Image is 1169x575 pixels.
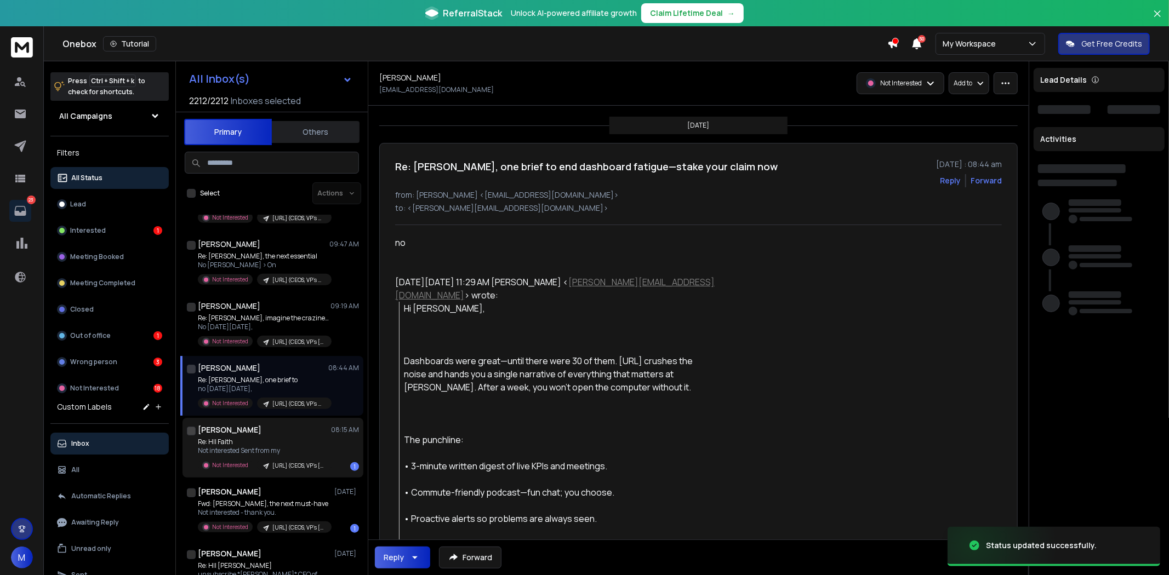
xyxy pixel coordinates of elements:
[330,302,359,311] p: 09:19 AM
[50,105,169,127] button: All Campaigns
[212,399,248,407] p: Not Interested
[27,196,36,204] p: 23
[50,193,169,215] button: Lead
[212,523,248,531] p: Not Interested
[329,240,359,249] p: 09:47 AM
[1034,127,1165,151] div: Activities
[59,111,112,122] h1: All Campaigns
[727,8,735,19] span: →
[71,492,131,501] p: Automatic Replies
[50,485,169,507] button: Automatic Replies
[70,200,86,209] p: Lead
[212,214,248,222] p: Not Interested
[71,465,79,474] p: All
[198,548,261,559] h1: [PERSON_NAME]
[198,261,329,269] p: No [PERSON_NAME] > On
[71,439,89,448] p: Inbox
[50,433,169,455] button: Inbox
[189,94,229,107] span: 2212 / 2212
[153,331,162,340] div: 1
[189,73,250,84] h1: All Inbox(s)
[50,298,169,320] button: Closed
[1058,33,1150,55] button: Get Free Credits
[198,438,329,446] p: Re: HII Faith
[212,337,248,346] p: Not Interested
[184,119,272,145] button: Primary
[70,252,124,261] p: Meeting Booked
[71,544,111,553] p: Unread only
[379,85,494,94] p: [EMAIL_ADDRESS][DOMAIN_NAME]
[103,36,156,51] button: Tutorial
[70,305,94,314] p: Closed
[198,499,329,508] p: Fwd: [PERSON_NAME], the next must-have
[50,377,169,399] button: Not Interested18
[50,220,169,242] button: Interested1
[334,487,359,496] p: [DATE]
[641,3,744,23] button: Claim Lifetime Deal→
[71,518,119,527] p: Awaiting Reply
[1150,7,1165,33] button: Close banner
[50,459,169,481] button: All
[153,384,162,393] div: 18
[918,35,926,43] span: 50
[198,252,329,261] p: Re: [PERSON_NAME], the next essential
[62,36,887,51] div: Onebox
[50,272,169,294] button: Meeting Completed
[198,384,329,393] p: no [DATE][DATE],
[328,364,359,372] p: 08:44 AM
[11,547,33,568] button: M
[50,538,169,560] button: Unread only
[198,486,261,497] h1: [PERSON_NAME]
[986,540,1097,551] div: Status updated successfully.
[943,38,1000,49] p: My Workspace
[954,79,972,88] p: Add to
[57,401,112,412] h3: Custom Labels
[395,203,1002,214] p: to: <[PERSON_NAME][EMAIL_ADDRESS][DOMAIN_NAME]>
[231,94,301,107] h3: Inboxes selected
[198,314,329,323] p: Re: [PERSON_NAME], imagine the craziness
[940,175,961,186] button: Reply
[375,547,430,568] button: Reply
[880,79,922,88] p: Not Interested
[70,384,119,393] p: Not Interested
[395,159,778,174] h1: Re: [PERSON_NAME], one brief to end dashboard fatigue—stake your claim now
[198,376,329,384] p: Re: [PERSON_NAME], one brief to
[68,76,145,97] p: Press to check for shortcuts.
[198,301,260,312] h1: [PERSON_NAME]
[1040,74,1087,85] p: Lead Details
[334,549,359,558] p: [DATE]
[70,331,111,340] p: Out of office
[688,121,710,130] p: [DATE]
[50,145,169,160] h3: Filters
[198,323,329,331] p: No [DATE][DATE],
[272,276,325,284] p: [URL] (CEOS, VP's USA) 4
[212,461,248,469] p: Not Interested
[50,511,169,533] button: Awaiting Reply
[272,214,325,222] p: [URL] (CEOS, VP's USA) 4
[936,159,1002,170] p: [DATE] : 08:44 am
[971,175,1002,186] div: Forward
[50,351,169,373] button: Wrong person3
[198,239,260,250] h1: [PERSON_NAME]
[50,167,169,189] button: All Status
[395,236,715,262] div: no
[395,275,715,302] div: [DATE][DATE] 11:29 AM [PERSON_NAME] < > wrote:
[511,8,637,19] p: Unlock AI-powered affiliate growth
[272,120,360,144] button: Others
[443,7,502,20] span: ReferralStack
[331,426,359,434] p: 08:15 AM
[198,446,329,455] p: Not interested Sent from my
[198,561,329,570] p: Re: HII [PERSON_NAME]
[272,524,325,532] p: [URL] (CEOS, VP's [GEOGRAPHIC_DATA]) 3
[71,174,102,182] p: All Status
[153,226,162,235] div: 1
[198,508,329,517] p: Not interested - thank you.
[9,200,31,222] a: 23
[1081,38,1142,49] p: Get Free Credits
[198,363,260,373] h1: [PERSON_NAME]
[212,275,248,284] p: Not Interested
[200,189,220,198] label: Select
